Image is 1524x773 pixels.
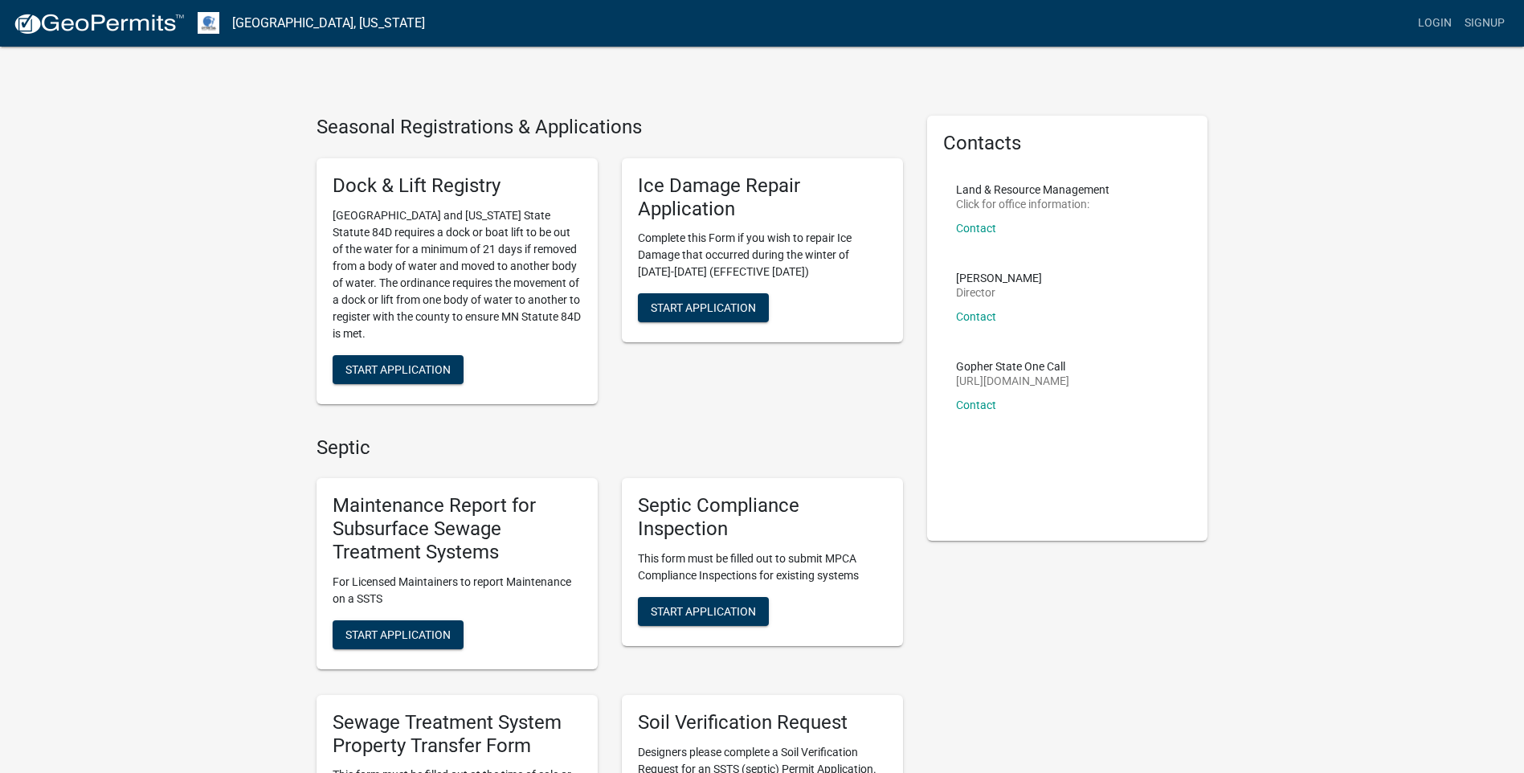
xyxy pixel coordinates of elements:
p: This form must be filled out to submit MPCA Compliance Inspections for existing systems [638,550,887,584]
p: Land & Resource Management [956,184,1109,195]
button: Start Application [638,293,769,322]
span: Start Application [651,604,756,617]
a: Login [1412,8,1458,39]
p: [GEOGRAPHIC_DATA] and [US_STATE] State Statute 84D requires a dock or boat lift to be out of the ... [333,207,582,342]
a: [GEOGRAPHIC_DATA], [US_STATE] [232,10,425,37]
h5: Septic Compliance Inspection [638,494,887,541]
p: Director [956,287,1042,298]
button: Start Application [638,597,769,626]
h5: Dock & Lift Registry [333,174,582,198]
span: Start Application [345,362,451,375]
h5: Maintenance Report for Subsurface Sewage Treatment Systems [333,494,582,563]
button: Start Application [333,355,464,384]
p: Click for office information: [956,198,1109,210]
button: Start Application [333,620,464,649]
h4: Seasonal Registrations & Applications [317,116,903,139]
h5: Contacts [943,132,1192,155]
span: Start Application [651,301,756,314]
a: Contact [956,222,996,235]
a: Contact [956,399,996,411]
span: Start Application [345,628,451,640]
a: Signup [1458,8,1511,39]
h5: Sewage Treatment System Property Transfer Form [333,711,582,758]
a: Contact [956,310,996,323]
h5: Ice Damage Repair Application [638,174,887,221]
p: [PERSON_NAME] [956,272,1042,284]
p: Gopher State One Call [956,361,1069,372]
h5: Soil Verification Request [638,711,887,734]
img: Otter Tail County, Minnesota [198,12,219,34]
p: Complete this Form if you wish to repair Ice Damage that occurred during the winter of [DATE]-[DA... [638,230,887,280]
p: For Licensed Maintainers to report Maintenance on a SSTS [333,574,582,607]
p: [URL][DOMAIN_NAME] [956,375,1069,386]
h4: Septic [317,436,903,460]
